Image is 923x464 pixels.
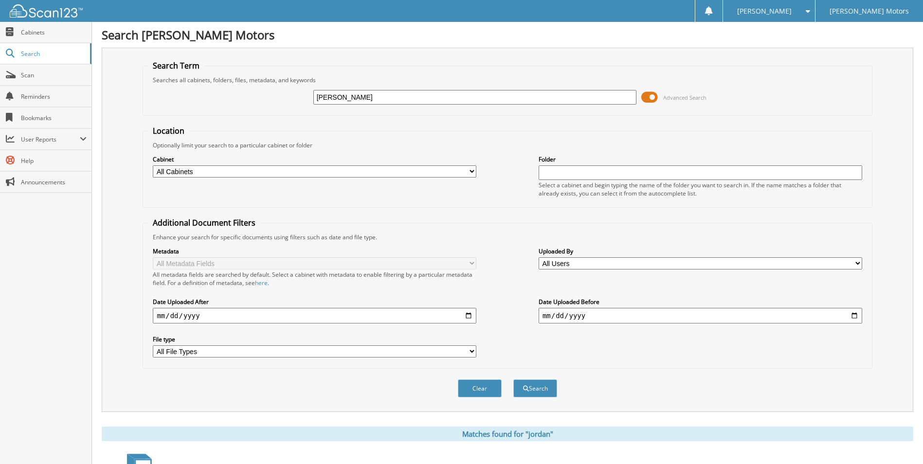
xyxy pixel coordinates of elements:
[539,247,862,255] label: Uploaded By
[874,417,923,464] iframe: Chat Widget
[21,135,80,143] span: User Reports
[255,279,268,287] a: here
[153,308,476,323] input: start
[21,71,87,79] span: Scan
[148,76,867,84] div: Searches all cabinets, folders, files, metadata, and keywords
[102,427,913,441] div: Matches found for "jordan"
[21,28,87,36] span: Cabinets
[458,379,502,397] button: Clear
[539,155,862,163] label: Folder
[153,155,476,163] label: Cabinet
[737,8,792,14] span: [PERSON_NAME]
[153,247,476,255] label: Metadata
[21,157,87,165] span: Help
[148,125,189,136] legend: Location
[148,233,867,241] div: Enhance your search for specific documents using filters such as date and file type.
[21,50,85,58] span: Search
[539,308,862,323] input: end
[102,27,913,43] h1: Search [PERSON_NAME] Motors
[663,94,706,101] span: Advanced Search
[153,335,476,343] label: File type
[148,60,204,71] legend: Search Term
[539,181,862,197] div: Select a cabinet and begin typing the name of the folder you want to search in. If the name match...
[539,298,862,306] label: Date Uploaded Before
[513,379,557,397] button: Search
[153,270,476,287] div: All metadata fields are searched by default. Select a cabinet with metadata to enable filtering b...
[153,298,476,306] label: Date Uploaded After
[830,8,909,14] span: [PERSON_NAME] Motors
[21,114,87,122] span: Bookmarks
[21,178,87,186] span: Announcements
[148,141,867,149] div: Optionally limit your search to a particular cabinet or folder
[10,4,83,18] img: scan123-logo-white.svg
[148,217,260,228] legend: Additional Document Filters
[21,92,87,101] span: Reminders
